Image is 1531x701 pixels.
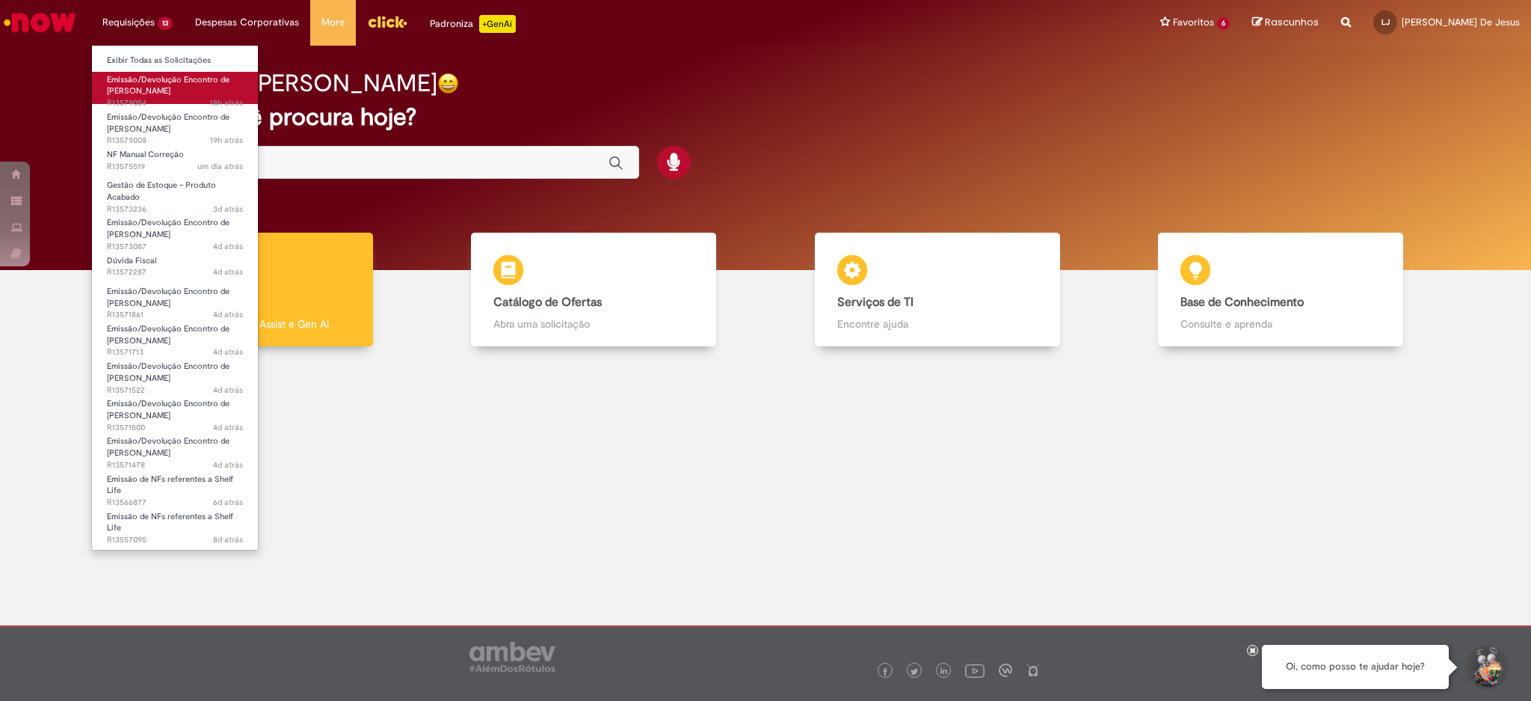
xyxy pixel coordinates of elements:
span: Dúvida Fiscal [107,255,156,266]
time: 22/09/2025 23:15:14 [213,534,243,545]
img: logo_footer_twitter.png [911,668,918,676]
span: Emissão/Devolução Encontro de [PERSON_NAME] [107,217,230,240]
span: NF Manual Correção [107,149,184,160]
span: Despesas Corporativas [195,15,299,30]
a: Catálogo de Ofertas Abra uma solicitação [422,233,766,347]
time: 26/09/2025 16:11:52 [213,459,243,471]
span: R13571861 [107,309,243,321]
b: Serviços de TI [837,295,914,310]
span: R13571500 [107,422,243,434]
time: 29/09/2025 19:59:59 [210,97,243,108]
span: R13571522 [107,385,243,397]
span: 8d atrás [213,534,243,545]
time: 26/09/2025 16:18:00 [213,385,243,396]
time: 27/09/2025 13:40:13 [213,241,243,252]
a: Aberto R13571861 : Emissão/Devolução Encontro de Contas Fornecedor [92,284,258,316]
span: 4d atrás [213,385,243,396]
span: 18h atrás [210,97,243,108]
span: R13566877 [107,497,243,509]
img: click_logo_yellow_360x200.png [367,10,407,33]
span: um dia atrás [197,161,243,172]
p: Abra uma solicitação [493,316,694,331]
a: Aberto R13572287 : Dúvida Fiscal [92,253,258,281]
span: R13579054 [107,97,243,109]
time: 26/09/2025 16:43:36 [213,346,243,358]
span: 6 [1217,17,1230,30]
span: 4d atrás [213,422,243,433]
time: 26/09/2025 16:59:41 [213,309,243,320]
span: LJ [1381,17,1390,27]
span: R13557095 [107,534,243,546]
span: 3d atrás [213,203,243,215]
a: Aberto R13571713 : Emissão/Devolução Encontro de Contas Fornecedor [92,321,258,353]
span: R13573236 [107,203,243,215]
img: happy-face.png [437,73,459,94]
time: 29/09/2025 09:59:29 [197,161,243,172]
h2: Boa tarde, [PERSON_NAME] [135,70,437,97]
a: Aberto R13566877 : Emissão de NFs referentes a Shelf Life [92,471,258,503]
span: Requisições [102,15,155,30]
time: 25/09/2025 14:22:18 [213,497,243,508]
button: Iniciar Conversa de Suporte [1464,645,1509,690]
img: logo_footer_linkedin.png [940,667,948,676]
span: R13572287 [107,266,243,278]
a: Base de Conhecimento Consulte e aprenda [1109,233,1453,347]
span: Emissão de NFs referentes a Shelf Life [107,511,233,534]
span: 19h atrás [210,135,243,146]
span: Gestão de Estoque – Produto Acabado [107,180,216,203]
span: Emissão/Devolução Encontro de [PERSON_NAME] [107,111,230,135]
a: Aberto R13575519 : NF Manual Correção [92,147,258,174]
span: R13571478 [107,459,243,471]
b: Catálogo de Ofertas [493,295,602,310]
a: Aberto R13571522 : Emissão/Devolução Encontro de Contas Fornecedor [92,358,258,391]
a: Aberto R13573087 : Emissão/Devolução Encontro de Contas Fornecedor [92,215,258,247]
span: R13571713 [107,346,243,358]
a: Aberto R13571478 : Emissão/Devolução Encontro de Contas Fornecedor [92,433,258,465]
img: logo_footer_workplace.png [999,664,1012,677]
a: Aberto R13579054 : Emissão/Devolução Encontro de Contas Fornecedor [92,72,258,104]
a: Rascunhos [1252,16,1319,30]
a: Aberto R13557095 : Emissão de NFs referentes a Shelf Life [92,509,258,541]
h2: O que você procura hoje? [135,104,1397,130]
span: [PERSON_NAME] De Jesus [1402,16,1520,28]
span: R13579008 [107,135,243,147]
a: Aberto R13571500 : Emissão/Devolução Encontro de Contas Fornecedor [92,396,258,428]
span: Emissão/Devolução Encontro de [PERSON_NAME] [107,286,230,309]
span: 6d atrás [213,497,243,508]
span: 4d atrás [213,266,243,278]
a: Exibir Todas as Solicitações [92,52,258,69]
span: Emissão/Devolução Encontro de [PERSON_NAME] [107,323,230,346]
a: Serviços de TI Encontre ajuda [765,233,1109,347]
span: R13573087 [107,241,243,253]
img: ServiceNow [1,7,78,37]
span: Rascunhos [1265,15,1319,29]
span: 4d atrás [213,241,243,252]
div: Oi, como posso te ajudar hoje? [1262,645,1449,689]
p: +GenAi [479,15,516,33]
time: 26/09/2025 16:14:53 [213,422,243,433]
p: Encontre ajuda [837,316,1038,331]
span: 4d atrás [213,346,243,358]
span: Emissão/Devolução Encontro de [PERSON_NAME] [107,74,230,97]
span: More [321,15,345,30]
div: Padroniza [430,15,516,33]
span: Favoritos [1173,15,1214,30]
span: Emissão/Devolução Encontro de [PERSON_NAME] [107,435,230,459]
span: 13 [158,17,173,30]
span: Emissão/Devolução Encontro de [PERSON_NAME] [107,361,230,384]
img: logo_footer_youtube.png [965,661,985,680]
a: Tirar dúvidas Tirar dúvidas com Lupi Assist e Gen Ai [78,233,422,347]
a: Aberto R13573236 : Gestão de Estoque – Produto Acabado [92,177,258,209]
img: logo_footer_naosei.png [1026,664,1040,677]
span: Emissão/Devolução Encontro de [PERSON_NAME] [107,398,230,421]
time: 29/09/2025 19:40:04 [210,135,243,146]
span: Emissão de NFs referentes a Shelf Life [107,474,233,497]
ul: Requisições [91,45,259,551]
span: R13575519 [107,161,243,173]
time: 26/09/2025 19:11:23 [213,266,243,278]
b: Base de Conhecimento [1180,295,1304,310]
p: Consulte e aprenda [1180,316,1381,331]
img: logo_footer_ambev_rotulo_gray.png [469,642,555,672]
span: 4d atrás [213,459,243,471]
time: 27/09/2025 17:05:00 [213,203,243,215]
